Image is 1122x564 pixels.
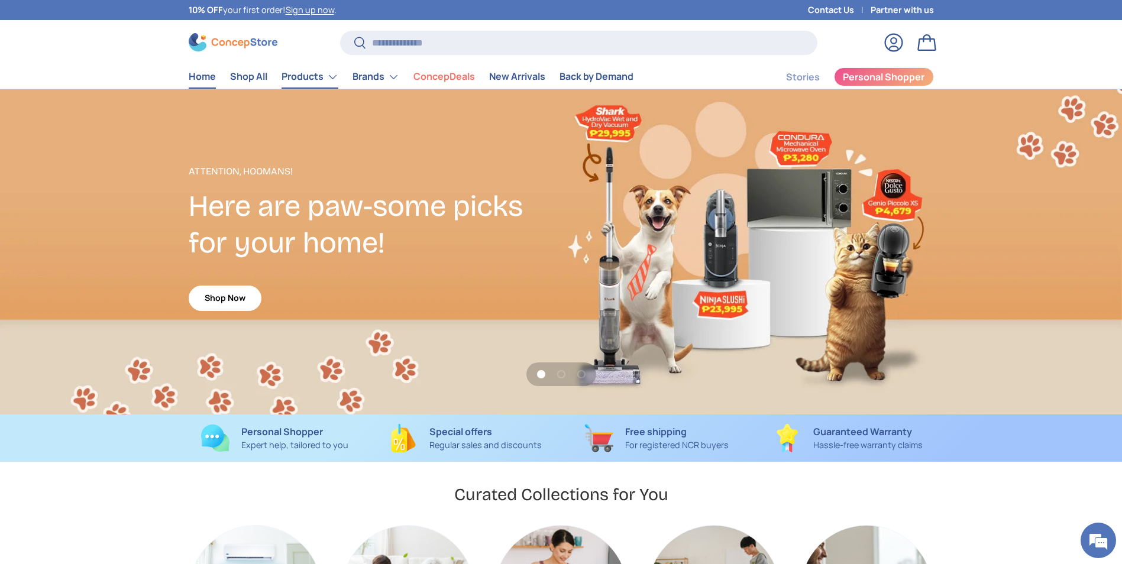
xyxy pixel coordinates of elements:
[786,66,820,89] a: Stories
[560,65,633,88] a: Back by Demand
[808,4,871,17] a: Contact Us
[230,65,267,88] a: Shop All
[625,439,729,452] p: For registered NCR buyers
[813,439,923,452] p: Hassle-free warranty claims
[625,425,687,438] strong: Free shipping
[813,425,912,438] strong: Guaranteed Warranty
[189,4,223,15] strong: 10% OFF
[834,67,934,86] a: Personal Shopper
[189,424,361,452] a: Personal Shopper Expert help, tailored to you
[189,65,633,89] nav: Primary
[380,424,552,452] a: Special offers Regular sales and discounts
[489,65,545,88] a: New Arrivals
[762,424,934,452] a: Guaranteed Warranty Hassle-free warranty claims
[189,188,561,261] h2: Here are paw-some picks for your home!
[843,72,924,82] span: Personal Shopper
[454,484,668,505] h2: Curated Collections for You
[241,439,348,452] p: Expert help, tailored to you
[345,65,406,89] summary: Brands
[286,4,334,15] a: Sign up now
[241,425,323,438] strong: Personal Shopper
[413,65,475,88] a: ConcepDeals
[871,4,934,17] a: Partner with us
[274,65,345,89] summary: Products
[189,65,216,88] a: Home
[429,439,542,452] p: Regular sales and discounts
[571,424,743,452] a: Free shipping For registered NCR buyers
[189,33,277,51] img: ConcepStore
[429,425,492,438] strong: Special offers
[189,286,261,311] a: Shop Now
[758,65,934,89] nav: Secondary
[189,164,561,179] p: Attention, Hoomans!
[189,4,337,17] p: your first order! .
